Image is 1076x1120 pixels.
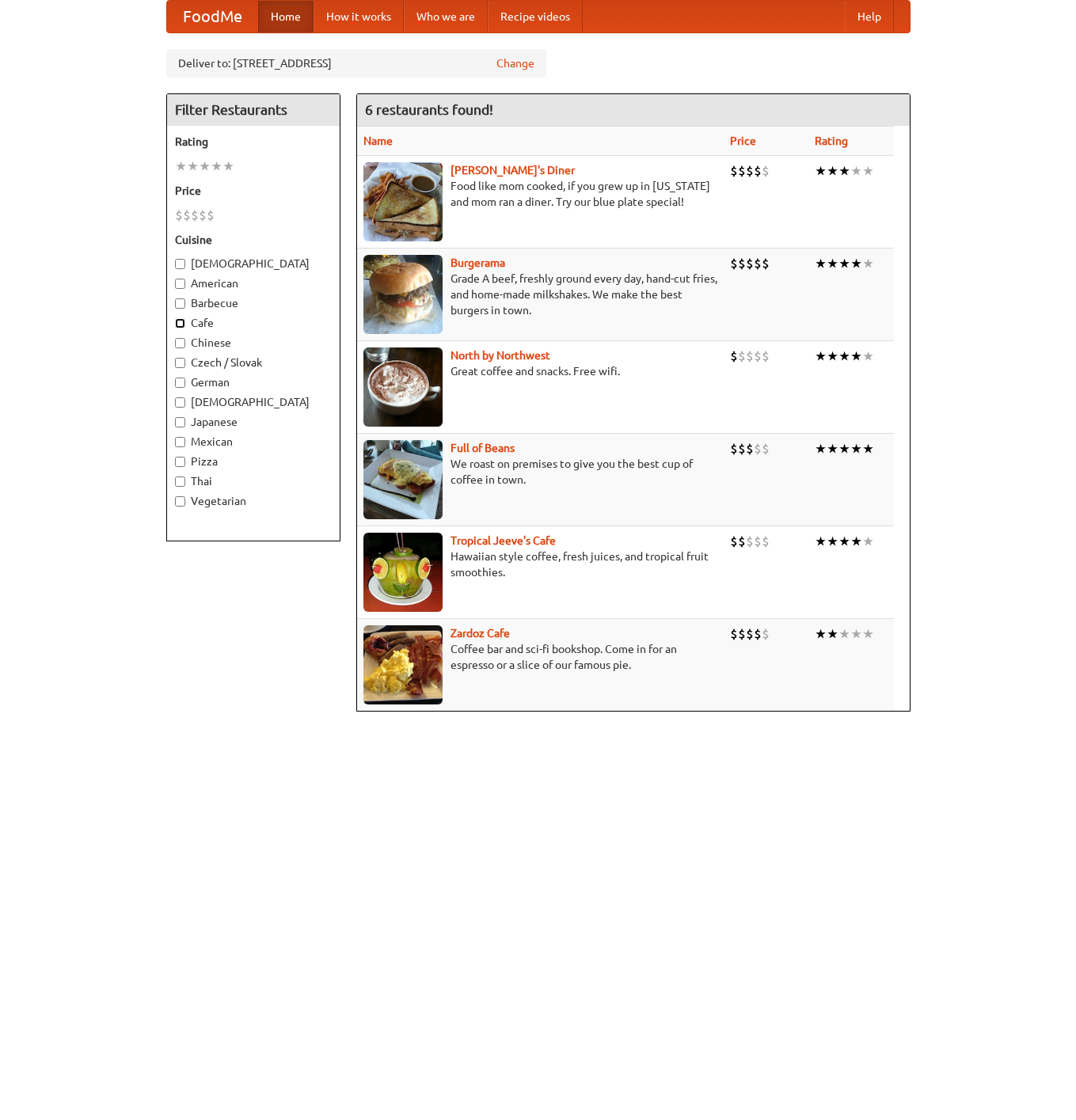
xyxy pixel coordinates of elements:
[496,55,534,71] a: Change
[738,162,746,180] li: $
[762,440,770,457] li: $
[827,625,838,643] li: ★
[363,440,443,519] img: beans.jpg
[815,625,827,643] li: ★
[746,162,754,180] li: $
[314,1,404,32] a: How it works
[175,493,332,509] label: Vegetarian
[862,625,874,643] li: ★
[175,232,332,248] h5: Cuisine
[850,440,862,457] li: ★
[762,255,770,272] li: $
[451,534,556,547] a: Tropical Jeeve's Cafe
[815,440,827,457] li: ★
[175,496,185,507] input: Vegetarian
[175,338,185,348] input: Chinese
[762,625,770,643] li: $
[363,549,717,580] p: Hawaiian style coffee, fresh juices, and tropical fruit smoothies.
[175,134,332,150] h5: Rating
[730,162,738,180] li: $
[746,625,754,643] li: $
[451,627,510,640] a: Zardoz Cafe
[754,255,762,272] li: $
[211,158,222,175] li: ★
[167,1,258,32] a: FoodMe
[175,275,332,291] label: American
[451,349,550,362] a: North by Northwest
[730,440,738,457] li: $
[738,255,746,272] li: $
[199,158,211,175] li: ★
[175,335,332,351] label: Chinese
[838,255,850,272] li: ★
[258,1,314,32] a: Home
[175,279,185,289] input: American
[199,207,207,224] li: $
[175,256,332,271] label: [DEMOGRAPHIC_DATA]
[363,135,393,147] a: Name
[365,102,493,117] ng-pluralize: 6 restaurants found!
[207,207,215,224] li: $
[730,255,738,272] li: $
[175,318,185,328] input: Cafe
[175,437,185,447] input: Mexican
[175,183,332,199] h5: Price
[815,255,827,272] li: ★
[175,394,332,410] label: [DEMOGRAPHIC_DATA]
[404,1,488,32] a: Who we are
[363,641,717,673] p: Coffee bar and sci-fi bookshop. Come in for an espresso or a slice of our famous pie.
[175,476,185,487] input: Thai
[451,256,505,269] a: Burgerama
[175,457,185,467] input: Pizza
[363,162,443,241] img: sallys.jpg
[166,49,546,78] div: Deliver to: [STREET_ADDRESS]
[762,162,770,180] li: $
[762,533,770,550] li: $
[363,363,717,379] p: Great coffee and snacks. Free wifi.
[815,135,848,147] a: Rating
[175,417,185,427] input: Japanese
[815,347,827,365] li: ★
[746,255,754,272] li: $
[827,255,838,272] li: ★
[175,355,332,370] label: Czech / Slovak
[363,178,717,210] p: Food like mom cooked, if you grew up in [US_STATE] and mom ran a diner. Try our blue plate special!
[187,158,199,175] li: ★
[862,347,874,365] li: ★
[175,207,183,224] li: $
[363,456,717,488] p: We roast on premises to give you the best cup of coffee in town.
[175,473,332,489] label: Thai
[738,440,746,457] li: $
[838,347,850,365] li: ★
[827,347,838,365] li: ★
[862,255,874,272] li: ★
[862,162,874,180] li: ★
[175,414,332,430] label: Japanese
[862,440,874,457] li: ★
[730,347,738,365] li: $
[746,440,754,457] li: $
[175,434,332,450] label: Mexican
[838,162,850,180] li: ★
[850,347,862,365] li: ★
[815,162,827,180] li: ★
[746,347,754,365] li: $
[175,397,185,408] input: [DEMOGRAPHIC_DATA]
[762,347,770,365] li: $
[838,625,850,643] li: ★
[827,162,838,180] li: ★
[175,158,187,175] li: ★
[363,533,443,612] img: jeeves.jpg
[451,164,575,177] a: [PERSON_NAME]'s Diner
[862,533,874,550] li: ★
[175,358,185,368] input: Czech / Slovak
[175,378,185,388] input: German
[754,347,762,365] li: $
[175,259,185,269] input: [DEMOGRAPHIC_DATA]
[838,440,850,457] li: ★
[815,533,827,550] li: ★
